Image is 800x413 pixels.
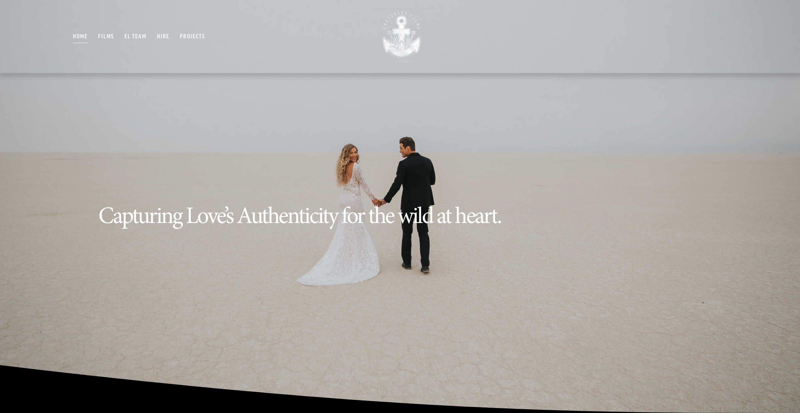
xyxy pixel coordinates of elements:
a: Projects [180,29,205,44]
a: Home [73,29,88,44]
h2: Capturing Love’s Authenticity for the wild at heart. [98,204,501,228]
a: EL TEAM [124,29,146,44]
img: CASTANEDA FILMS [372,8,429,65]
a: Films [98,29,114,44]
a: Hire [157,29,169,44]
